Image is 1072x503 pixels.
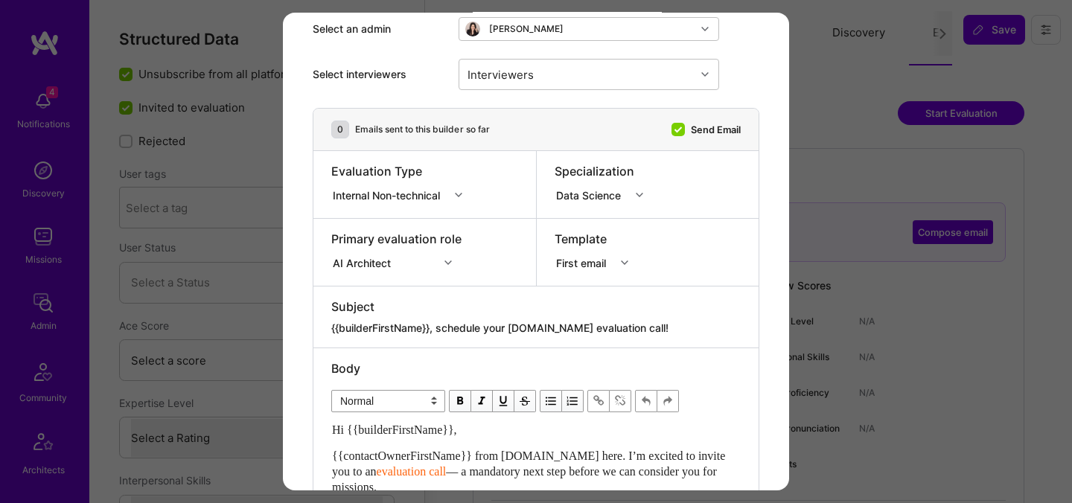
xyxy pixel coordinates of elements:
[449,390,471,412] button: Bold
[332,423,457,436] span: Hi {{builderFirstName}},
[313,22,447,36] div: Select an admin
[657,390,679,412] button: Redo
[332,465,720,493] span: — a mandatory next step before we can consider you for missions.
[540,390,562,412] button: UL
[455,191,462,199] i: icon Chevron
[701,25,709,33] i: icon Chevron
[555,231,638,247] div: Template
[621,259,628,266] i: icon Chevron
[489,23,564,35] div: [PERSON_NAME]
[333,254,397,270] div: AI Architect
[701,71,709,78] i: icon Chevron
[331,163,472,179] div: Evaluation Type
[331,121,349,138] div: 0
[331,298,741,315] div: Subject
[331,321,741,336] textarea: {{builderFirstName}}, schedule your [DOMAIN_NAME] evaluation call!
[610,390,631,412] button: Remove Link
[691,121,741,137] span: Send Email
[464,63,537,85] div: Interviewers
[332,449,728,478] span: {{contactOwnerFirstName}} from [DOMAIN_NAME] here. I’m excited to invite you to an
[514,390,536,412] button: Strikethrough
[331,390,445,412] span: Normal
[471,390,493,412] button: Italic
[355,123,490,136] div: Emails sent to this builder so far
[331,390,445,412] select: Block type
[283,13,789,490] div: modal
[636,191,643,199] i: icon Chevron
[331,231,462,247] div: Primary evaluation role
[313,67,447,82] div: Select interviewers
[333,187,446,202] div: Internal Non-technical
[556,254,612,270] div: First email
[493,390,514,412] button: Underline
[377,465,447,478] a: evaluation call
[444,259,452,266] i: icon Chevron
[465,22,480,36] img: User Avatar
[635,390,657,412] button: Undo
[562,390,584,412] button: OL
[556,187,627,202] div: Data Science
[331,360,741,377] div: Body
[587,390,610,412] button: Link
[555,163,653,179] div: Specialization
